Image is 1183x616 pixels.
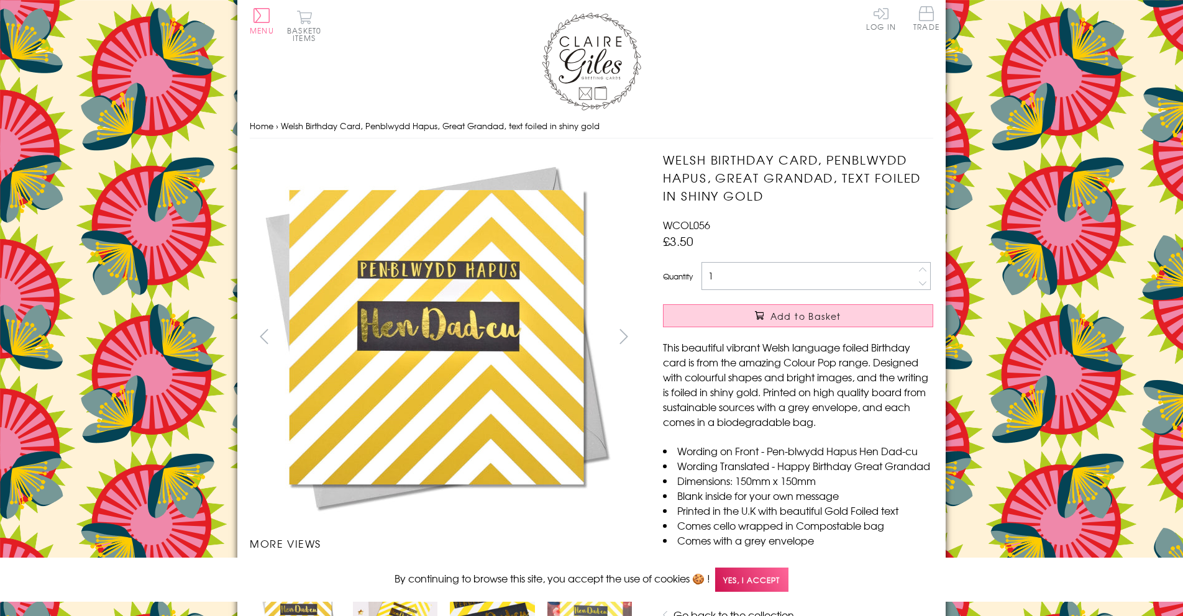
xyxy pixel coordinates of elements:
button: next [610,322,638,350]
label: Quantity [663,271,693,282]
li: Comes with a grey envelope [663,533,933,548]
li: Wording on Front - Pen-blwydd Hapus Hen Dad-cu [663,443,933,458]
img: Welsh Birthday Card, Penblwydd Hapus, Great Grandad, text foiled in shiny gold [250,151,623,523]
span: £3.50 [663,232,693,250]
span: Trade [913,6,939,30]
span: Add to Basket [770,310,841,322]
span: WCOL056 [663,217,710,232]
span: Welsh Birthday Card, Penblwydd Hapus, Great Grandad, text foiled in shiny gold [281,120,600,132]
h1: Welsh Birthday Card, Penblwydd Hapus, Great Grandad, text foiled in shiny gold [663,151,933,204]
span: › [276,120,278,132]
span: Yes, I accept [715,568,788,592]
li: Printed in the U.K with beautiful Gold Foiled text [663,503,933,518]
button: Basket0 items [287,10,321,42]
button: prev [250,322,278,350]
img: Welsh Birthday Card, Penblwydd Hapus, Great Grandad, text foiled in shiny gold [638,151,1011,523]
h3: More views [250,536,638,551]
a: Trade [913,6,939,33]
li: Comes cello wrapped in Compostable bag [663,518,933,533]
li: Wording Translated - Happy Birthday Great Grandad [663,458,933,473]
p: This beautiful vibrant Welsh language foiled Birthday card is from the amazing Colour Pop range. ... [663,340,933,429]
li: Dimensions: 150mm x 150mm [663,473,933,488]
nav: breadcrumbs [250,114,933,139]
img: Claire Giles Greetings Cards [542,12,641,111]
li: Blank inside for your own message [663,488,933,503]
button: Add to Basket [663,304,933,327]
button: Menu [250,8,274,34]
span: Menu [250,25,274,36]
span: 0 items [293,25,321,43]
a: Log In [866,6,896,30]
a: Home [250,120,273,132]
